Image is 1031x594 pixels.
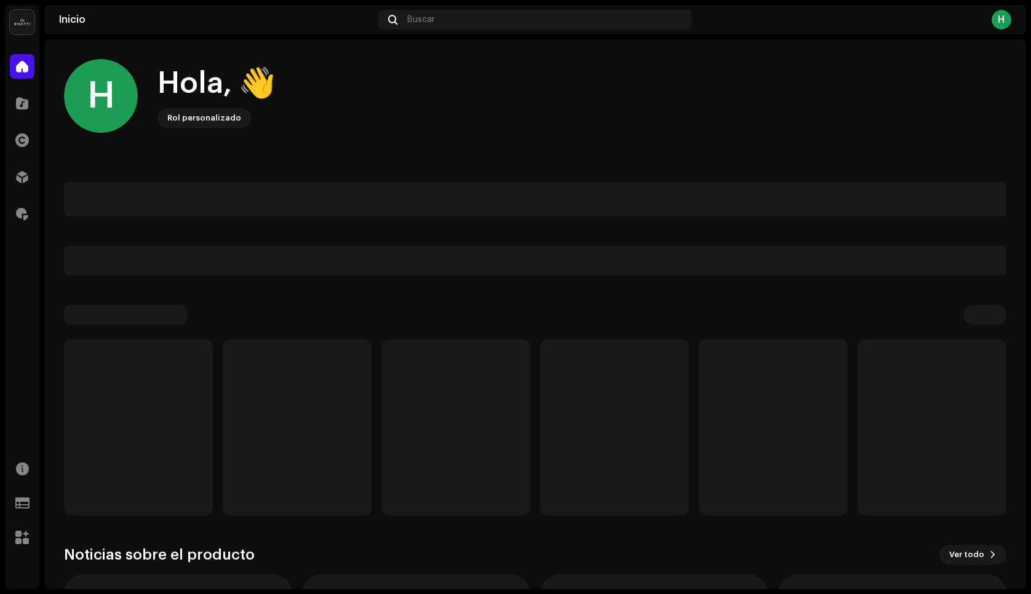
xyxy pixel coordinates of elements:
[992,10,1011,30] div: H
[157,64,276,103] div: Hola, 👋
[939,545,1006,564] button: Ver todo
[10,10,34,34] img: 02a7c2d3-3c89-4098-b12f-2ff2945c95ee
[407,15,435,25] span: Buscar
[167,111,241,125] div: Rol personalizado
[64,545,255,564] h3: Noticias sobre el producto
[59,15,373,25] div: Inicio
[949,542,984,567] span: Ver todo
[64,59,138,133] div: H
